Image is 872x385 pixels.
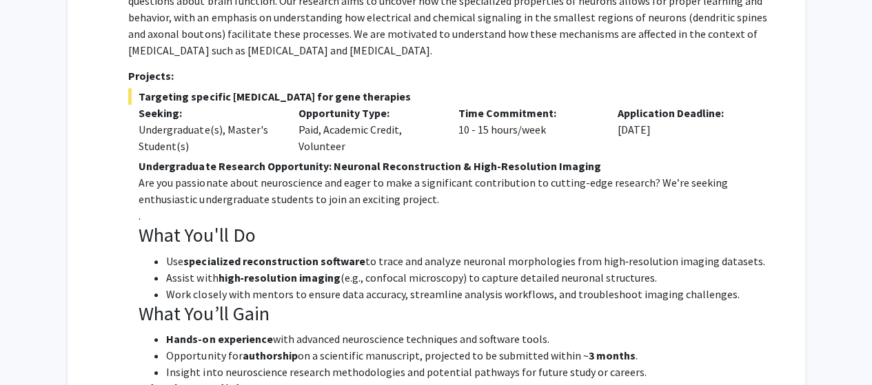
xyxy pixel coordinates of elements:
span: Targeting specific [MEDICAL_DATA] for gene therapies [128,88,777,105]
div: Paid, Academic Credit, Volunteer [288,105,448,154]
li: Opportunity for on a scientific manuscript, projected to be submitted within ~ . [166,347,777,364]
strong: Projects: [128,69,174,83]
li: Assist with (e.g., confocal microscopy) to capture detailed neuronal structures. [166,269,777,286]
p: Are you passionate about neuroscience and eager to make a significant contribution to cutting-edg... [139,174,777,207]
iframe: Chat [10,323,59,375]
div: 10 - 15 hours/week [447,105,607,154]
strong: Hands-on experience [166,332,272,346]
strong: 3 months [588,348,635,362]
p: Application Deadline: [618,105,757,121]
li: Use to trace and analyze neuronal morphologies from high‐resolution imaging datasets. [166,253,777,269]
p: Seeking: [139,105,278,121]
li: Insight into neuroscience research methodologies and potential pathways for future study or careers. [166,364,777,380]
h3: What You'll Do [139,224,777,247]
div: [DATE] [607,105,767,154]
li: with advanced neuroscience techniques and software tools. [166,331,777,347]
strong: authorship [242,348,297,362]
h3: What You’ll Gain [139,302,777,326]
strong: high‐resolution imaging [218,271,340,284]
p: . [139,207,777,224]
p: Time Commitment: [458,105,597,121]
p: Opportunity Type: [298,105,438,121]
strong: specialized reconstruction software [183,254,365,268]
strong: Undergraduate Research Opportunity: Neuronal Reconstruction & High-Resolution Imaging [139,159,600,173]
li: Work closely with mentors to ensure data accuracy, streamline analysis workflows, and troubleshoo... [166,286,777,302]
div: Undergraduate(s), Master's Student(s) [139,121,278,154]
